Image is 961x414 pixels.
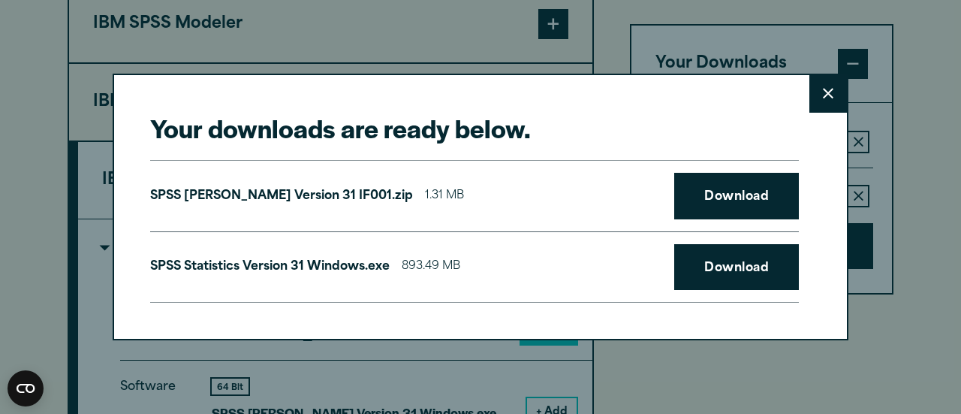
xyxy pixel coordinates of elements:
a: Download [674,173,799,219]
span: 1.31 MB [425,186,464,207]
p: SPSS Statistics Version 31 Windows.exe [150,256,390,278]
button: Open CMP widget [8,370,44,406]
a: Download [674,244,799,291]
span: 893.49 MB [402,256,460,278]
p: SPSS [PERSON_NAME] Version 31 IF001.zip [150,186,413,207]
h2: Your downloads are ready below. [150,111,799,145]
